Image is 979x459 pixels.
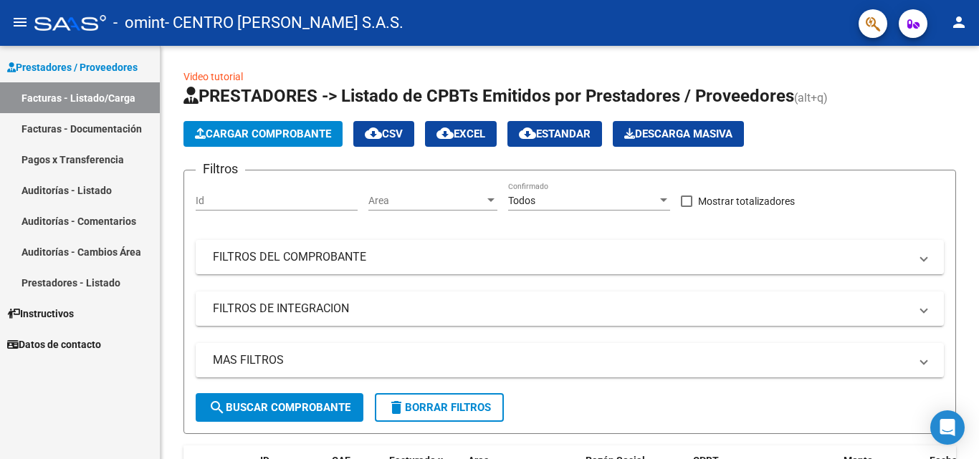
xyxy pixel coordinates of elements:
[388,399,405,416] mat-icon: delete
[613,121,744,147] app-download-masive: Descarga masiva de comprobantes (adjuntos)
[209,401,350,414] span: Buscar Comprobante
[930,410,965,445] div: Open Intercom Messenger
[196,291,944,326] mat-expansion-panel-header: FILTROS DE INTEGRACION
[436,127,485,140] span: EXCEL
[195,127,331,140] span: Cargar Comprobante
[113,7,165,39] span: - omint
[508,195,535,206] span: Todos
[368,195,484,207] span: Area
[213,301,909,317] mat-panel-title: FILTROS DE INTEGRACION
[213,249,909,265] mat-panel-title: FILTROS DEL COMPROBANTE
[7,59,138,75] span: Prestadores / Proveedores
[950,14,968,31] mat-icon: person
[183,71,243,82] a: Video tutorial
[196,393,363,422] button: Buscar Comprobante
[388,401,491,414] span: Borrar Filtros
[794,91,828,105] span: (alt+q)
[365,125,382,142] mat-icon: cloud_download
[698,193,795,210] span: Mostrar totalizadores
[213,352,909,368] mat-panel-title: MAS FILTROS
[507,121,602,147] button: Estandar
[425,121,497,147] button: EXCEL
[375,393,504,422] button: Borrar Filtros
[613,121,744,147] button: Descarga Masiva
[519,127,591,140] span: Estandar
[196,240,944,274] mat-expansion-panel-header: FILTROS DEL COMPROBANTE
[436,125,454,142] mat-icon: cloud_download
[7,337,101,352] span: Datos de contacto
[365,127,403,140] span: CSV
[624,127,732,140] span: Descarga Masiva
[196,343,944,377] mat-expansion-panel-header: MAS FILTROS
[11,14,29,31] mat-icon: menu
[183,121,343,147] button: Cargar Comprobante
[519,125,536,142] mat-icon: cloud_download
[196,159,245,179] h3: Filtros
[7,306,74,322] span: Instructivos
[165,7,403,39] span: - CENTRO [PERSON_NAME] S.A.S.
[209,399,226,416] mat-icon: search
[353,121,414,147] button: CSV
[183,86,794,106] span: PRESTADORES -> Listado de CPBTs Emitidos por Prestadores / Proveedores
